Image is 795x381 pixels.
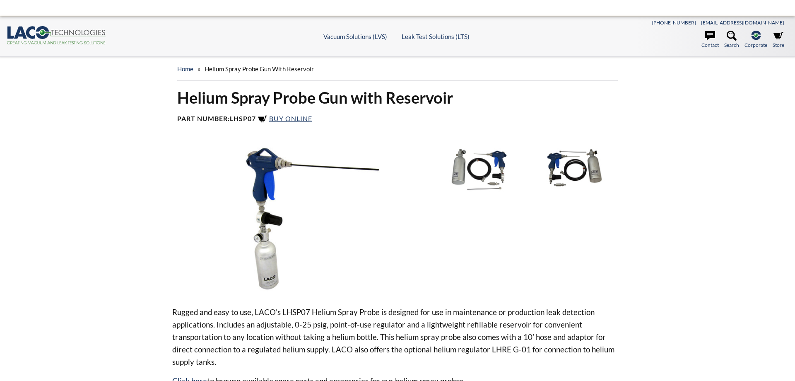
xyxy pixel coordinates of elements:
a: Search [724,31,739,49]
b: LHSP07 [230,114,256,122]
a: Contact [701,31,719,49]
span: Buy Online [269,114,312,122]
span: Helium Spray Probe Gun with Reservoir [205,65,314,73]
a: Vacuum Solutions (LVS) [323,33,387,40]
a: Store [773,31,784,49]
h1: Helium Spray Probe Gun with Reservoir [177,87,618,108]
a: [PHONE_NUMBER] [652,19,696,26]
span: Corporate [744,41,767,49]
p: Rugged and easy to use, LACO’s LHSP07 Helium Spray Probe is designed for use in maintenance or pr... [172,306,623,368]
h4: Part Number: [177,114,618,124]
img: Helium Spray Probe Gun with Reservoir Components, top view [443,144,529,192]
img: Helium Spray Probe Gun with Reservoir, front view [532,144,619,192]
a: Buy Online [258,114,312,122]
img: Helium Spray Probe Gun with Reservoir, assembled, angled view [172,144,436,292]
div: » [177,57,618,81]
a: Leak Test Solutions (LTS) [402,33,470,40]
a: [EMAIL_ADDRESS][DOMAIN_NAME] [701,19,784,26]
a: home [177,65,193,73]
